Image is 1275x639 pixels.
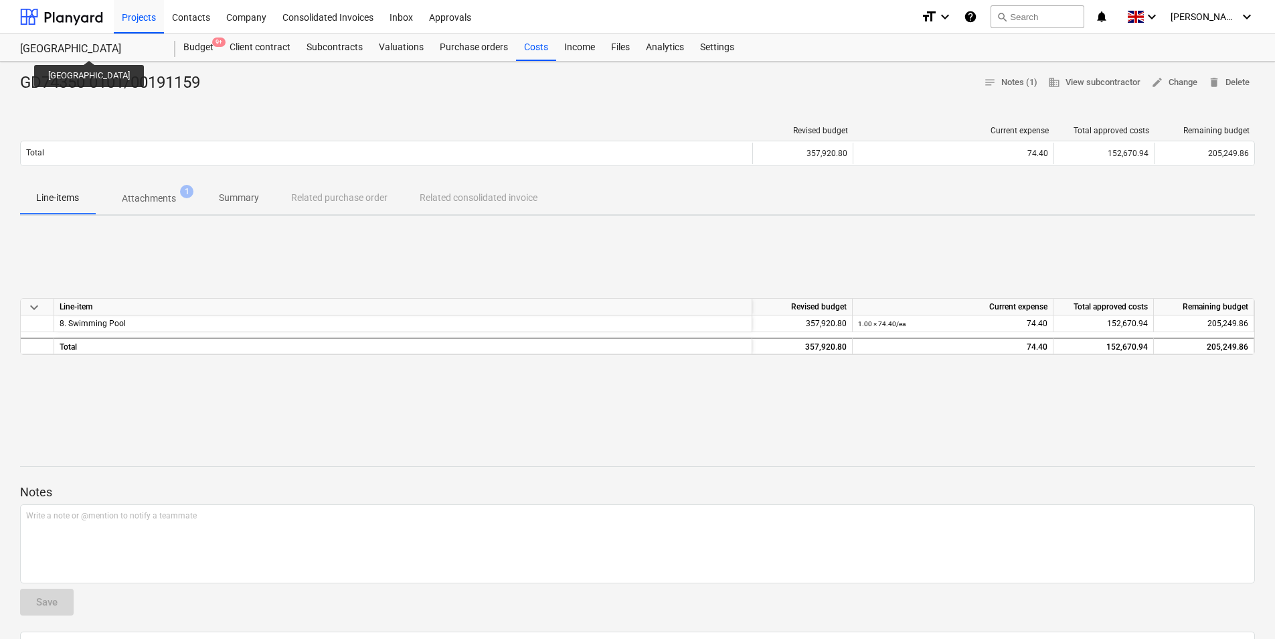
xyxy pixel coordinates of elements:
[175,34,222,61] div: Budget
[516,34,556,61] a: Costs
[1171,11,1238,22] span: [PERSON_NAME]
[752,315,853,332] div: 357,920.80
[1207,319,1248,328] span: 205,249.86
[122,192,176,206] p: Attachments
[1151,76,1163,88] span: edit
[1208,575,1275,639] iframe: Chat Widget
[219,191,259,205] p: Summary
[1154,299,1254,315] div: Remaining budget
[36,191,79,205] p: Line-items
[1043,72,1146,93] button: View subcontractor
[984,76,996,88] span: notes
[1053,299,1154,315] div: Total approved costs
[984,75,1037,90] span: Notes (1)
[979,72,1043,93] button: Notes (1)
[858,315,1047,332] div: 74.40
[54,299,752,315] div: Line-item
[1239,9,1255,25] i: keyboard_arrow_down
[859,126,1049,135] div: Current expense
[1048,75,1140,90] span: View subcontractor
[858,320,906,328] small: 1.00 × 74.40 / ea
[1151,75,1197,90] span: Change
[432,34,516,61] a: Purchase orders
[1146,72,1203,93] button: Change
[212,38,226,47] span: 9+
[1095,9,1108,25] i: notifications
[1144,9,1160,25] i: keyboard_arrow_down
[299,34,371,61] a: Subcontracts
[1208,75,1250,90] span: Delete
[1203,72,1255,93] button: Delete
[1107,319,1148,328] span: 152,670.94
[1048,76,1060,88] span: business
[921,9,937,25] i: format_size
[859,149,1048,158] div: 74.40
[1208,76,1220,88] span: delete
[54,338,752,354] div: Total
[752,299,853,315] div: Revised budget
[991,5,1084,28] button: Search
[20,72,211,94] div: GD74350 0101/00191159
[1160,126,1250,135] div: Remaining budget
[26,147,44,159] p: Total
[222,34,299,61] a: Client contract
[20,42,159,56] div: [GEOGRAPHIC_DATA]
[752,143,853,164] div: 357,920.80
[1154,338,1254,354] div: 205,249.86
[692,34,742,61] a: Settings
[638,34,692,61] a: Analytics
[758,126,848,135] div: Revised budget
[752,338,853,354] div: 357,920.80
[180,185,193,198] span: 1
[556,34,603,61] a: Income
[1053,338,1154,354] div: 152,670.94
[997,11,1007,22] span: search
[964,9,977,25] i: Knowledge base
[1208,149,1249,158] span: 205,249.86
[1059,126,1149,135] div: Total approved costs
[603,34,638,61] a: Files
[60,319,126,328] span: 8. Swimming Pool
[858,339,1047,356] div: 74.40
[20,484,1255,500] p: Notes
[371,34,432,61] a: Valuations
[937,9,953,25] i: keyboard_arrow_down
[1053,143,1154,164] div: 152,670.94
[175,34,222,61] a: Budget9+
[26,299,42,315] span: keyboard_arrow_down
[853,299,1053,315] div: Current expense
